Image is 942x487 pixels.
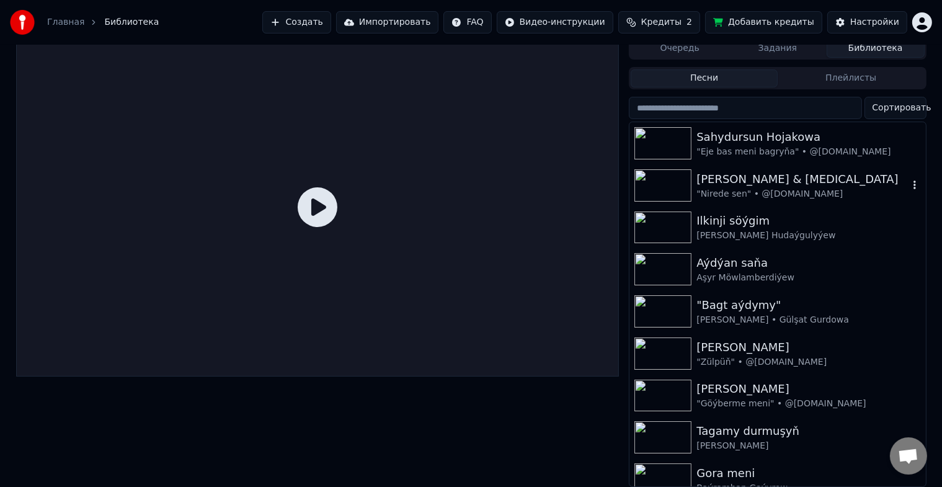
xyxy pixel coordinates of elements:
button: Импортировать [336,11,439,34]
div: [PERSON_NAME] Hudaýgulyýew [696,230,920,242]
a: Главная [47,16,84,29]
div: [PERSON_NAME] & [MEDICAL_DATA] [696,171,908,188]
button: Настройки [827,11,907,34]
div: Tagamy durmuşyň [696,422,920,440]
div: [PERSON_NAME] • Gülşat Gurdowa [696,314,920,326]
button: Добавить кредиты [705,11,822,34]
div: "Zülpüň" • @[DOMAIN_NAME] [696,356,920,369]
div: Sahydursun Hojakowa [696,128,920,146]
div: Aýdýan saňa [696,254,920,272]
button: Создать [262,11,331,34]
div: Aşyr Möwlamberdiýew [696,272,920,284]
span: Библиотека [104,16,159,29]
img: youka [10,10,35,35]
div: Настройки [850,16,899,29]
div: "Bagt aýdymy" [696,297,920,314]
div: [PERSON_NAME] [696,380,920,398]
div: "Eje bas meni bagryňa" • @[DOMAIN_NAME] [696,146,920,158]
button: Очередь [631,40,729,58]
div: [PERSON_NAME] [696,339,920,356]
span: Кредиты [641,16,682,29]
nav: breadcrumb [47,16,159,29]
button: Библиотека [827,40,925,58]
div: Gora meni [696,465,920,482]
button: Песни [631,69,778,87]
button: Видео-инструкции [497,11,613,34]
div: Ilkinji söýgim [696,212,920,230]
div: "Nirede sen" • @[DOMAIN_NAME] [696,188,908,200]
button: FAQ [443,11,491,34]
div: Открытый чат [890,437,927,475]
span: 2 [687,16,692,29]
button: Кредиты2 [618,11,700,34]
button: Плейлисты [778,69,925,87]
div: "Göýberme meni" • @[DOMAIN_NAME] [696,398,920,410]
span: Сортировать [873,102,931,114]
div: [PERSON_NAME] [696,440,920,452]
button: Задания [729,40,827,58]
